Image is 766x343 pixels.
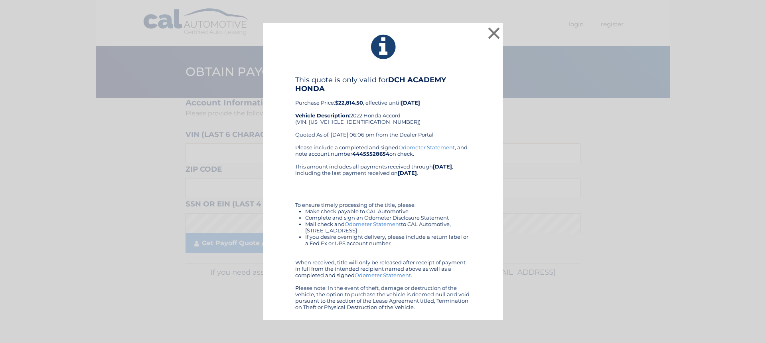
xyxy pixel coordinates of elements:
div: Please include a completed and signed , and note account number on check. This amount includes al... [295,144,471,310]
h4: This quote is only valid for [295,75,471,93]
a: Odometer Statement [345,221,401,227]
button: × [486,25,502,41]
li: Complete and sign an Odometer Disclosure Statement [305,214,471,221]
b: DCH ACADEMY HONDA [295,75,446,93]
b: [DATE] [398,170,417,176]
a: Odometer Statement [399,144,455,151]
b: $22,814.50 [335,99,363,106]
li: Mail check and to CAL Automotive, [STREET_ADDRESS] [305,221,471,234]
strong: Vehicle Description: [295,112,350,119]
div: Purchase Price: , effective until 2022 Honda Accord (VIN: [US_VEHICLE_IDENTIFICATION_NUMBER]) Quo... [295,75,471,144]
li: If you desire overnight delivery, please include a return label or a Fed Ex or UPS account number. [305,234,471,246]
a: Odometer Statement [355,272,411,278]
li: Make check payable to CAL Automotive [305,208,471,214]
b: [DATE] [401,99,420,106]
b: 44455528654 [352,151,389,157]
b: [DATE] [433,163,452,170]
